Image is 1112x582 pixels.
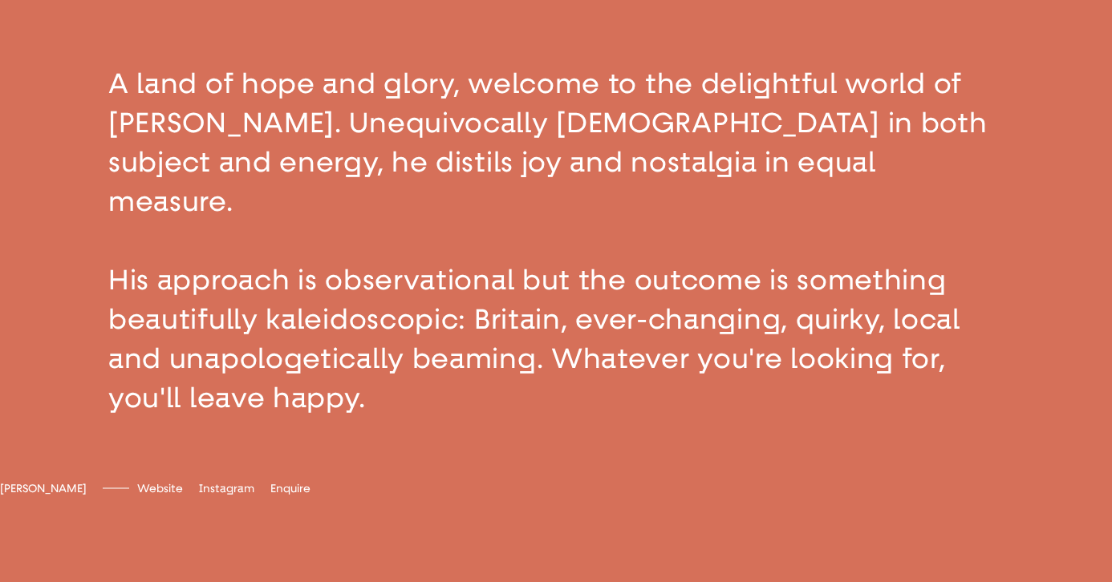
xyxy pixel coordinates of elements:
a: Instagram[URL][DOMAIN_NAME][DOMAIN_NAME] [199,482,254,495]
a: Enquire[EMAIL_ADDRESS][DOMAIN_NAME] [270,482,310,495]
span: Enquire [270,482,310,495]
span: Website [137,482,183,495]
a: Website[DOMAIN_NAME] [137,482,183,495]
span: Instagram [199,482,254,495]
